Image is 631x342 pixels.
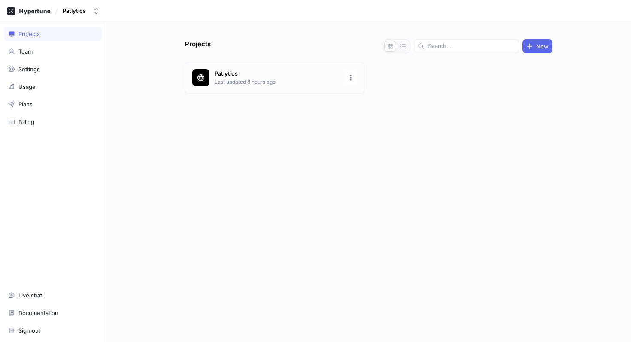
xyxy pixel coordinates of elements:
[63,7,86,15] div: Patlytics
[4,306,102,320] a: Documentation
[4,27,102,41] a: Projects
[4,44,102,59] a: Team
[215,78,339,86] p: Last updated 8 hours ago
[18,118,34,125] div: Billing
[18,101,33,108] div: Plans
[18,66,40,73] div: Settings
[4,115,102,129] a: Billing
[18,309,58,316] div: Documentation
[59,4,103,18] button: Patlytics
[18,327,40,334] div: Sign out
[18,48,33,55] div: Team
[4,62,102,76] a: Settings
[522,39,552,53] button: New
[4,79,102,94] a: Usage
[18,30,40,37] div: Projects
[18,83,36,90] div: Usage
[18,292,42,299] div: Live chat
[428,42,515,51] input: Search...
[4,97,102,112] a: Plans
[215,70,339,78] p: Patlytics
[536,44,549,49] span: New
[185,39,211,53] p: Projects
